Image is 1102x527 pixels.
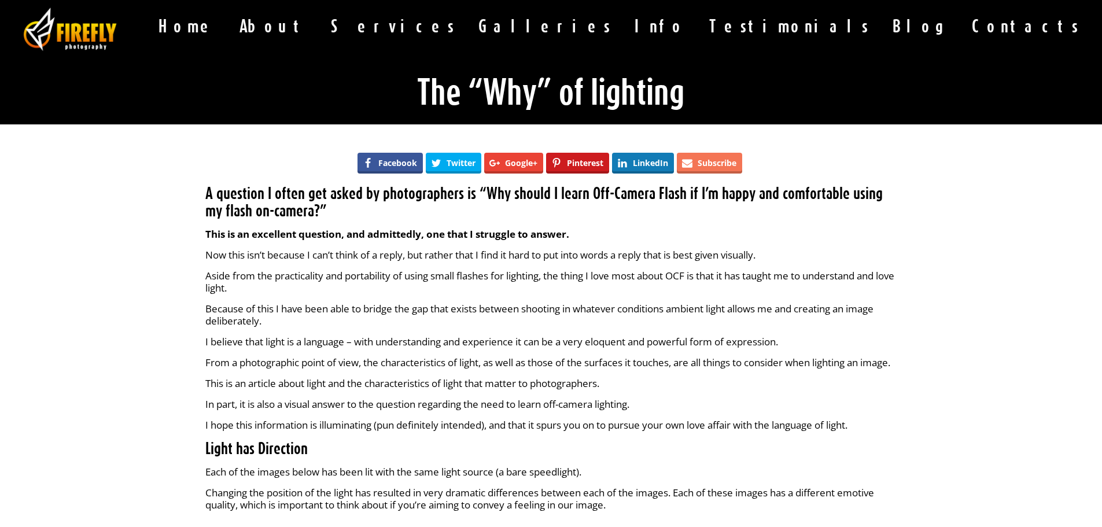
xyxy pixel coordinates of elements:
a: Pinterest [546,153,609,174]
span: Twitter [447,159,476,167]
strong: This is an excellent question, and admittedly, one that I struggle to answer. [205,227,569,241]
h3: Light has Direction [205,440,897,457]
span: Blog [881,14,960,38]
p: From a photographic point of view, the characteristics of light, as well as those of the surfaces... [205,356,897,368]
p: I believe that light is a language – with understanding and experience it can be a very eloquent ... [205,336,897,348]
a: Twitter [426,153,481,174]
span: LinkedIn [633,159,668,167]
span: About [228,14,319,38]
p: Changing the position of the light has resulted in very dramatic differences between each of the ... [205,487,897,511]
img: business photography [23,6,118,53]
p: Now this isn’t because I can’t think of a reply, but rather that I find it hard to put into words... [205,249,897,261]
span: Subscribe [698,159,736,167]
span: Testimonials [698,14,881,38]
span: Pinterest [567,159,603,167]
span: Contacts [960,14,1091,38]
span: Services [319,14,467,38]
span: Info [623,14,698,38]
p: This is an article about light and the characteristics of light that matter to photographers. [205,377,897,389]
p: Each of the images below has been lit with the same light source (a bare speedlight). [205,466,897,478]
p: In part, it is also a visual answer to the question regarding the need to learn off-camera lighting. [205,398,897,410]
a: Facebook [357,153,423,174]
span: Galleries [467,14,623,38]
a: Google+ [484,153,543,174]
h3: A question I often get asked by photographers is “Why should I learn Off-Camera Flash if I’m happ... [205,185,897,219]
a: Subscribe [677,153,742,174]
p: Because of this I have been able to bridge the gap that exists between shooting in whatever condi... [205,303,897,327]
span: Home [147,14,228,38]
span: Google+ [505,159,537,167]
p: Aside from the practicality and portability of using small flashes for lighting, the thing I love... [205,270,897,294]
p: I hope this information is illuminating (pun definitely intended), and that it spurs you on to pu... [205,419,897,431]
a: LinkedIn [612,153,674,174]
h1: The “Why” of lighting [205,75,897,107]
span: Facebook [378,159,417,167]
